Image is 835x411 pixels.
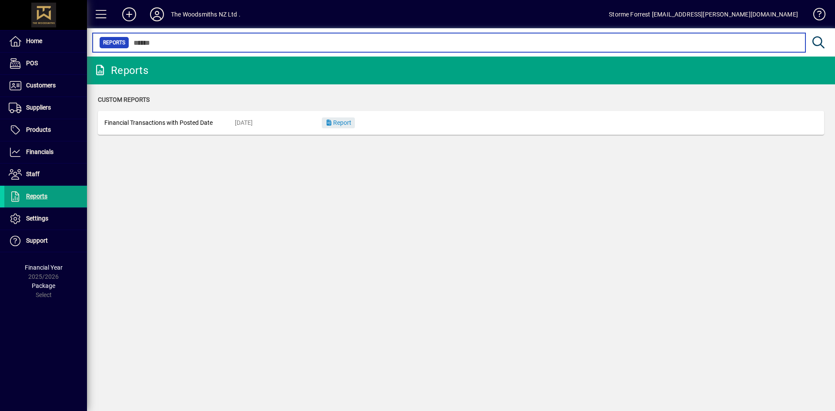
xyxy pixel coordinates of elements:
[26,104,51,111] span: Suppliers
[4,53,87,74] a: POS
[26,170,40,177] span: Staff
[4,75,87,97] a: Customers
[103,38,125,47] span: Reports
[26,126,51,133] span: Products
[104,118,235,127] div: Financial Transactions with Posted Date
[4,230,87,252] a: Support
[26,60,38,67] span: POS
[115,7,143,22] button: Add
[94,63,148,77] div: Reports
[143,7,171,22] button: Profile
[26,193,47,200] span: Reports
[26,82,56,89] span: Customers
[25,264,63,271] span: Financial Year
[609,7,798,21] div: Storme Forrest [EMAIL_ADDRESS][PERSON_NAME][DOMAIN_NAME]
[4,141,87,163] a: Financials
[4,119,87,141] a: Products
[26,37,42,44] span: Home
[26,148,53,155] span: Financials
[322,117,355,128] button: Report
[26,237,48,244] span: Support
[32,282,55,289] span: Package
[98,96,150,103] span: Custom Reports
[26,215,48,222] span: Settings
[4,208,87,230] a: Settings
[4,30,87,52] a: Home
[4,164,87,185] a: Staff
[325,119,351,126] span: Report
[4,97,87,119] a: Suppliers
[171,7,240,21] div: The Woodsmiths NZ Ltd .
[807,2,824,30] a: Knowledge Base
[235,118,322,127] div: [DATE]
